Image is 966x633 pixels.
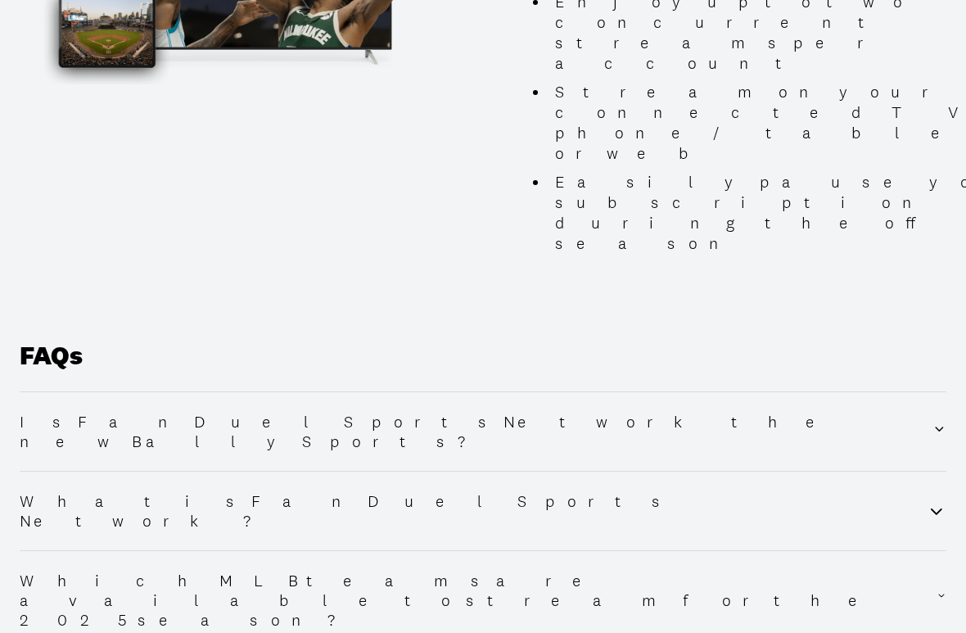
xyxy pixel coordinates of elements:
h2: Which MLB teams are available to stream for the 2025 season? [20,571,937,630]
h2: What is FanDuel Sports Network? [20,491,927,531]
h1: FAQs [20,341,946,391]
h2: Is FanDuel Sports Network the new Bally Sports? [20,412,932,451]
